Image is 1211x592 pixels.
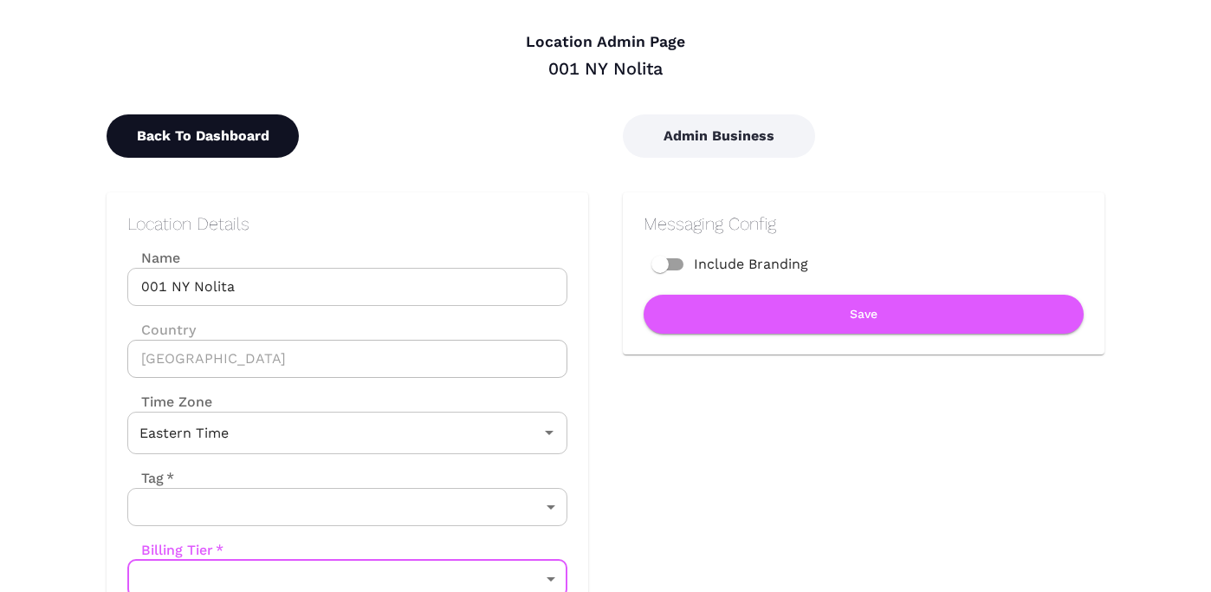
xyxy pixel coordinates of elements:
[107,127,299,144] a: Back To Dashboard
[127,320,567,340] label: Country
[644,295,1084,334] button: Save
[644,213,1084,234] h2: Messaging Config
[127,392,567,412] label: Time Zone
[694,254,808,275] span: Include Branding
[127,540,223,560] label: Billing Tier
[537,420,561,445] button: Open
[107,114,299,158] button: Back To Dashboard
[127,213,567,234] h2: Location Details
[623,114,815,158] button: Admin Business
[127,468,174,488] label: Tag
[107,57,1104,80] div: 001 NY Nolita
[127,248,567,268] label: Name
[623,127,815,144] a: Admin Business
[107,33,1104,52] h4: Location Admin Page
